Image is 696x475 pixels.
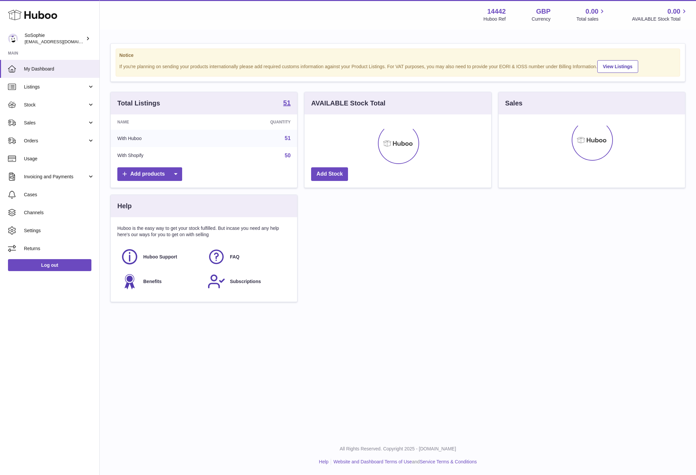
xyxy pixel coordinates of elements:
[207,248,288,266] a: FAQ
[484,16,506,22] div: Huboo Ref
[283,99,290,107] a: 51
[207,272,288,290] a: Subscriptions
[111,147,211,164] td: With Shopify
[117,167,182,181] a: Add products
[285,135,291,141] a: 51
[117,99,160,108] h3: Total Listings
[24,210,94,216] span: Channels
[111,130,211,147] td: With Huboo
[117,225,290,238] p: Huboo is the easy way to get your stock fulfilled. But incase you need any help here's our ways f...
[420,459,477,464] a: Service Terms & Conditions
[24,138,87,144] span: Orders
[24,192,94,198] span: Cases
[667,7,680,16] span: 0.00
[230,278,261,285] span: Subscriptions
[25,39,98,44] span: [EMAIL_ADDRESS][DOMAIN_NAME]
[632,7,688,22] a: 0.00 AVAILABLE Stock Total
[24,174,87,180] span: Invoicing and Payments
[121,272,201,290] a: Benefits
[576,7,606,22] a: 0.00 Total sales
[333,459,412,464] a: Website and Dashboard Terms of Use
[111,114,211,130] th: Name
[24,102,87,108] span: Stock
[576,16,606,22] span: Total sales
[143,278,162,285] span: Benefits
[119,52,676,59] strong: Notice
[24,156,94,162] span: Usage
[487,7,506,16] strong: 14442
[8,259,91,271] a: Log out
[285,153,291,158] a: 50
[211,114,297,130] th: Quantity
[586,7,599,16] span: 0.00
[311,167,348,181] a: Add Stock
[632,16,688,22] span: AVAILABLE Stock Total
[24,120,87,126] span: Sales
[121,248,201,266] a: Huboo Support
[331,459,477,465] li: and
[25,32,84,45] div: SoSophie
[24,245,94,252] span: Returns
[24,84,87,90] span: Listings
[24,228,94,234] span: Settings
[117,202,132,211] h3: Help
[597,60,638,73] a: View Listings
[532,16,551,22] div: Currency
[143,254,177,260] span: Huboo Support
[283,99,290,106] strong: 51
[119,59,676,73] div: If you're planning on sending your products internationally please add required customs informati...
[536,7,550,16] strong: GBP
[505,99,522,108] h3: Sales
[319,459,329,464] a: Help
[105,446,691,452] p: All Rights Reserved. Copyright 2025 - [DOMAIN_NAME]
[8,34,18,44] img: info@thebigclick.co.uk
[230,254,240,260] span: FAQ
[24,66,94,72] span: My Dashboard
[311,99,385,108] h3: AVAILABLE Stock Total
